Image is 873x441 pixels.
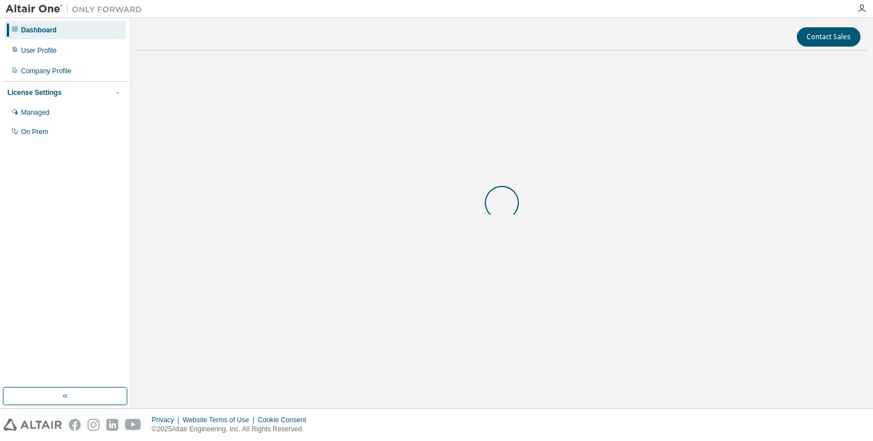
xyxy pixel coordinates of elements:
div: Company Profile [21,66,72,76]
img: altair_logo.svg [3,419,62,431]
div: Dashboard [21,26,57,35]
img: Altair One [6,3,148,15]
img: instagram.svg [88,419,99,431]
div: Managed [21,108,49,117]
div: Privacy [152,415,182,425]
button: Contact Sales [797,27,860,47]
div: Cookie Consent [257,415,313,425]
div: License Settings [7,88,61,97]
div: Website Terms of Use [182,415,257,425]
img: youtube.svg [125,419,142,431]
img: linkedin.svg [106,419,118,431]
img: facebook.svg [69,419,81,431]
p: © 2025 Altair Engineering, Inc. All Rights Reserved. [152,425,313,434]
div: On Prem [21,127,48,136]
div: User Profile [21,46,57,55]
